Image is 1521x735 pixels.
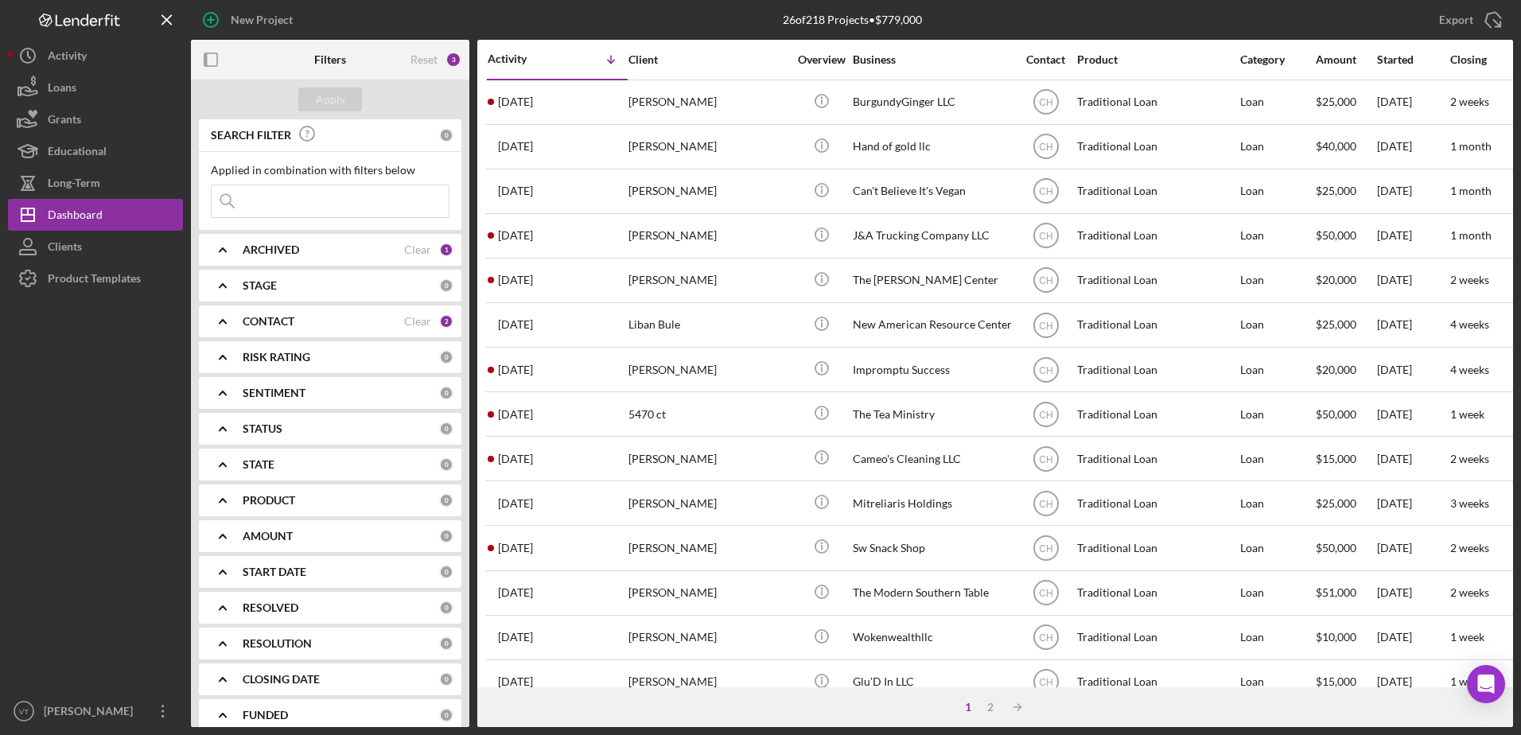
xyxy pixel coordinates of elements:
time: 2025-07-23 10:40 [498,586,533,599]
b: ARCHIVED [243,243,299,256]
div: Educational [48,135,107,171]
div: $25,000 [1316,482,1375,524]
div: $25,000 [1316,170,1375,212]
b: CONTACT [243,315,294,328]
text: CH [1039,453,1052,465]
div: Loan [1240,348,1314,391]
b: SEARCH FILTER [211,129,291,142]
div: [PERSON_NAME] [628,259,788,301]
div: Loan [1240,616,1314,659]
b: RISK RATING [243,351,310,364]
div: [PERSON_NAME] [628,527,788,569]
time: 2025-08-08 18:46 [498,318,533,331]
div: Dashboard [48,199,103,235]
div: New Project [231,4,293,36]
div: [PERSON_NAME] [628,616,788,659]
time: 2 weeks [1450,541,1489,554]
text: CH [1039,632,1052,644]
div: $20,000 [1316,259,1375,301]
button: New Project [191,4,309,36]
div: [PERSON_NAME] [628,482,788,524]
div: 0 [439,278,453,293]
div: $20,000 [1316,348,1375,391]
text: CH [1039,275,1052,286]
time: 2 weeks [1450,452,1489,465]
div: 2 [439,314,453,329]
time: 1 month [1450,184,1492,197]
div: Traditional Loan [1077,259,1236,301]
div: The Tea Ministry [853,393,1012,435]
div: Liban Bule [628,304,788,346]
div: J&A Trucking Company LLC [853,215,1012,257]
div: Traditional Loan [1077,170,1236,212]
div: [PERSON_NAME] [628,126,788,168]
div: Can't Believe It's Vegan [853,170,1012,212]
div: Open Intercom Messenger [1467,665,1505,703]
div: 0 [439,601,453,615]
div: [DATE] [1377,482,1449,524]
b: FUNDED [243,709,288,721]
div: [DATE] [1377,215,1449,257]
button: Educational [8,135,183,167]
div: [PERSON_NAME] [628,437,788,480]
div: The Modern Southern Table [853,572,1012,614]
div: Traditional Loan [1077,304,1236,346]
div: 26 of 218 Projects • $779,000 [783,14,922,26]
a: Long-Term [8,167,183,199]
div: Amount [1316,53,1375,66]
div: [PERSON_NAME] [628,215,788,257]
time: 1 week [1450,630,1484,644]
time: 2025-08-22 15:46 [498,140,533,153]
div: [DATE] [1377,304,1449,346]
div: 0 [439,422,453,436]
div: 3 [445,52,461,68]
div: [PERSON_NAME] [628,661,788,703]
div: Loan [1240,527,1314,569]
div: Traditional Loan [1077,437,1236,480]
div: Traditional Loan [1077,393,1236,435]
text: CH [1039,677,1052,688]
div: 0 [439,672,453,686]
div: $40,000 [1316,126,1375,168]
text: CH [1039,97,1052,108]
div: Grants [48,103,81,139]
div: Mitreliaris Holdings [853,482,1012,524]
div: [DATE] [1377,661,1449,703]
button: Product Templates [8,262,183,294]
b: SENTIMENT [243,387,305,399]
div: $25,000 [1316,81,1375,123]
a: Loans [8,72,183,103]
b: RESOLUTION [243,637,312,650]
div: 1 [439,243,453,257]
div: 1 [957,701,979,714]
div: 0 [439,636,453,651]
div: Loan [1240,259,1314,301]
div: Activity [48,40,87,76]
time: 2025-08-21 21:00 [498,185,533,197]
button: Activity [8,40,183,72]
button: Apply [298,87,362,111]
div: [PERSON_NAME] [628,348,788,391]
div: [DATE] [1377,572,1449,614]
div: 0 [439,457,453,472]
time: 3 weeks [1450,496,1489,510]
div: 0 [439,529,453,543]
div: Traditional Loan [1077,527,1236,569]
text: CH [1039,543,1052,554]
div: [PERSON_NAME] [628,170,788,212]
div: $15,000 [1316,661,1375,703]
div: Long-Term [48,167,100,203]
div: The [PERSON_NAME] Center [853,259,1012,301]
time: 2025-08-07 15:15 [498,453,533,465]
div: $50,000 [1316,215,1375,257]
div: $50,000 [1316,393,1375,435]
div: Export [1439,4,1473,36]
div: [DATE] [1377,170,1449,212]
b: STATUS [243,422,282,435]
text: CH [1039,364,1052,375]
time: 1 month [1450,228,1492,242]
time: 2025-07-22 18:42 [498,631,533,644]
b: CLOSING DATE [243,673,320,686]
